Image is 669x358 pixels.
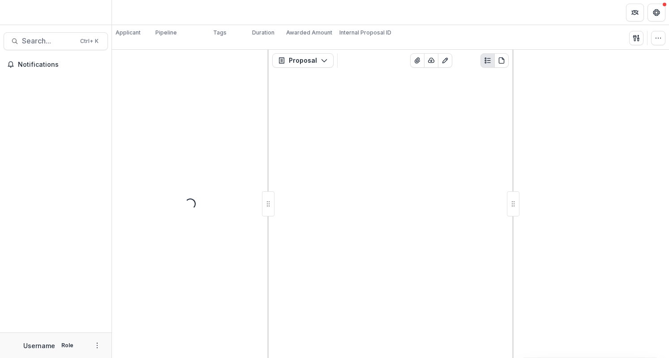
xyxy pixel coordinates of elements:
p: Tags [213,29,227,37]
button: Proposal [272,53,334,68]
button: Notifications [4,57,108,72]
p: Duration [252,29,274,37]
button: PDF view [494,53,509,68]
button: Get Help [648,4,665,22]
button: More [92,340,103,351]
p: Pipeline [155,29,177,37]
button: Search... [4,32,108,50]
button: View Attached Files [410,53,425,68]
span: Search... [22,37,75,45]
button: Plaintext view [480,53,495,68]
div: Ctrl + K [78,36,100,46]
p: Internal Proposal ID [339,29,391,37]
button: Partners [626,4,644,22]
span: Notifications [18,61,104,69]
p: Role [59,341,76,349]
p: Awarded Amount [286,29,332,37]
p: Username [23,341,55,350]
button: Edit as form [438,53,452,68]
p: Applicant [116,29,141,37]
